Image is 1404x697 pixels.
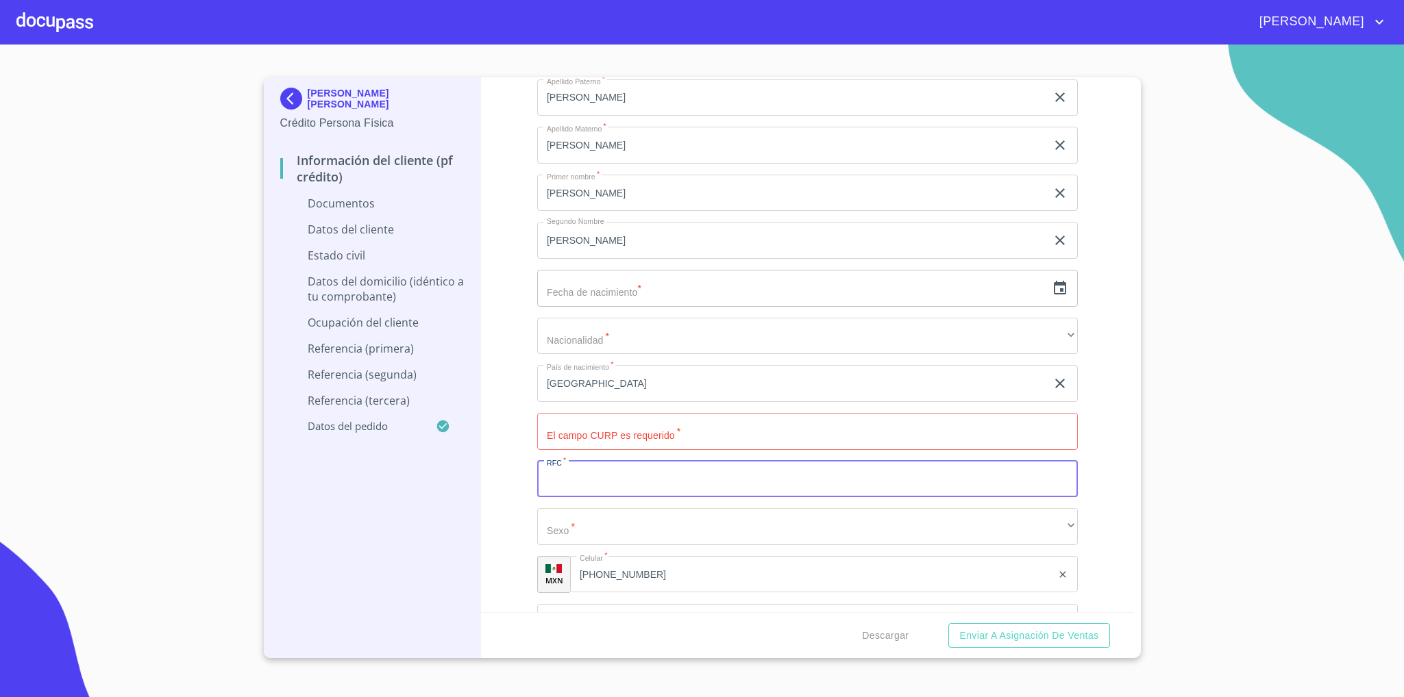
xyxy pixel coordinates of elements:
[545,564,562,574] img: R93DlvwvvjP9fbrDwZeCRYBHk45OWMq+AAOlFVsxT89f82nwPLnD58IP7+ANJEaWYhP0Tx8kkA0WlQMPQsAAgwAOmBj20AXj6...
[280,196,465,211] p: Documentos
[280,341,465,356] p: Referencia (primera)
[545,575,563,585] p: MXN
[537,318,1078,355] div: ​
[1052,89,1068,105] button: clear input
[857,623,914,648] button: Descargar
[280,248,465,263] p: Estado Civil
[280,222,465,237] p: Datos del cliente
[280,152,465,185] p: Información del cliente (PF crédito)
[280,115,465,131] p: Crédito Persona Física
[537,508,1078,545] div: ​
[1052,232,1068,249] button: clear input
[1249,11,1388,33] button: account of current user
[1052,375,1068,392] button: clear input
[959,627,1098,644] span: Enviar a Asignación de Ventas
[1052,185,1068,201] button: clear input
[280,367,465,382] p: Referencia (segunda)
[280,88,308,110] img: Docupass spot blue
[280,315,465,330] p: Ocupación del Cliente
[280,393,465,408] p: Referencia (tercera)
[280,419,436,433] p: Datos del pedido
[1057,569,1068,580] button: clear input
[280,88,465,115] div: [PERSON_NAME] [PERSON_NAME]
[862,627,909,644] span: Descargar
[308,88,465,110] p: [PERSON_NAME] [PERSON_NAME]
[1249,11,1371,33] span: [PERSON_NAME]
[1052,137,1068,153] button: clear input
[280,274,465,304] p: Datos del domicilio (idéntico a tu comprobante)
[948,623,1109,648] button: Enviar a Asignación de Ventas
